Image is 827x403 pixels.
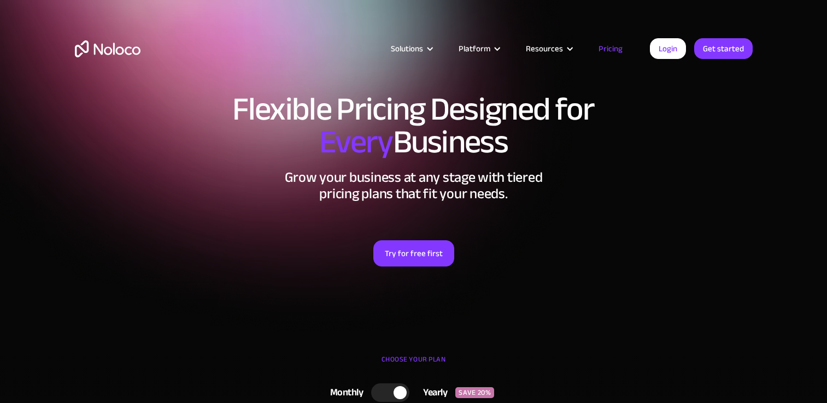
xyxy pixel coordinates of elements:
[526,42,563,56] div: Resources
[75,93,753,158] h1: Flexible Pricing Designed for Business
[585,42,636,56] a: Pricing
[391,42,423,56] div: Solutions
[319,111,393,173] span: Every
[373,240,454,266] a: Try for free first
[455,387,494,398] div: SAVE 20%
[694,38,753,59] a: Get started
[75,351,753,378] div: CHOOSE YOUR PLAN
[75,169,753,202] h2: Grow your business at any stage with tiered pricing plans that fit your needs.
[650,38,686,59] a: Login
[459,42,490,56] div: Platform
[445,42,512,56] div: Platform
[512,42,585,56] div: Resources
[377,42,445,56] div: Solutions
[409,384,455,401] div: Yearly
[75,40,140,57] a: home
[316,384,372,401] div: Monthly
